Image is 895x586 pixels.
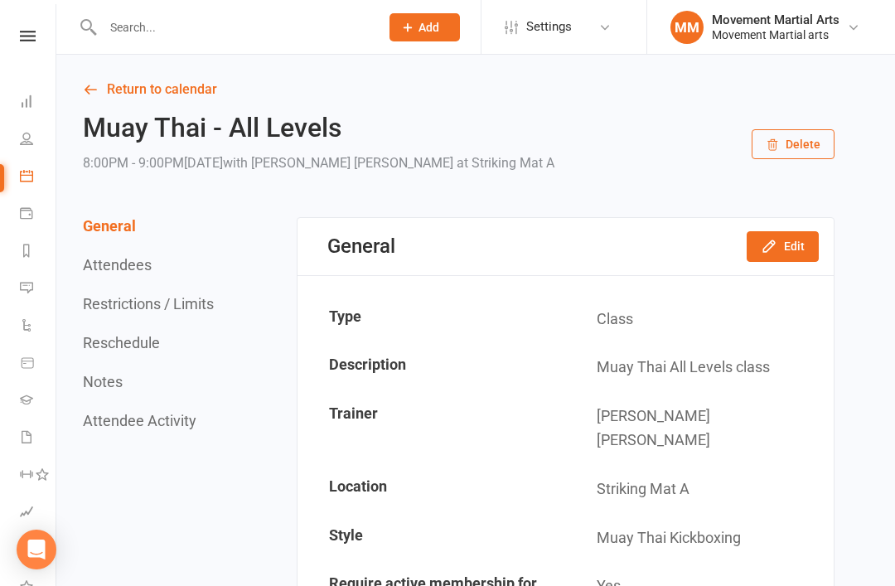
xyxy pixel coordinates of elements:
[20,346,57,383] a: Product Sales
[299,515,565,562] td: Style
[83,295,214,312] button: Restrictions / Limits
[83,217,136,235] button: General
[418,21,439,34] span: Add
[457,155,554,171] span: at Striking Mat A
[526,8,572,46] span: Settings
[83,412,196,429] button: Attendee Activity
[83,78,835,101] a: Return to calendar
[83,256,152,274] button: Attendees
[20,122,57,159] a: People
[299,296,565,343] td: Type
[712,27,839,42] div: Movement Martial arts
[712,12,839,27] div: Movement Martial Arts
[567,515,833,562] td: Muay Thai Kickboxing
[747,231,819,261] button: Edit
[17,530,56,569] div: Open Intercom Messenger
[567,296,833,343] td: Class
[567,393,833,464] td: [PERSON_NAME] [PERSON_NAME]
[752,129,835,159] button: Delete
[670,11,704,44] div: MM
[20,234,57,271] a: Reports
[20,85,57,122] a: Dashboard
[389,13,460,41] button: Add
[83,334,160,351] button: Reschedule
[20,196,57,234] a: Payments
[567,466,833,513] td: Striking Mat A
[83,152,554,175] div: 8:00PM - 9:00PM[DATE]
[299,466,565,513] td: Location
[83,373,123,390] button: Notes
[327,235,395,258] div: General
[98,16,368,39] input: Search...
[567,344,833,391] td: Muay Thai All Levels class
[223,155,453,171] span: with [PERSON_NAME] [PERSON_NAME]
[83,114,554,143] h2: Muay Thai - All Levels
[20,159,57,196] a: Calendar
[299,393,565,464] td: Trainer
[299,344,565,391] td: Description
[20,495,57,532] a: Assessments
